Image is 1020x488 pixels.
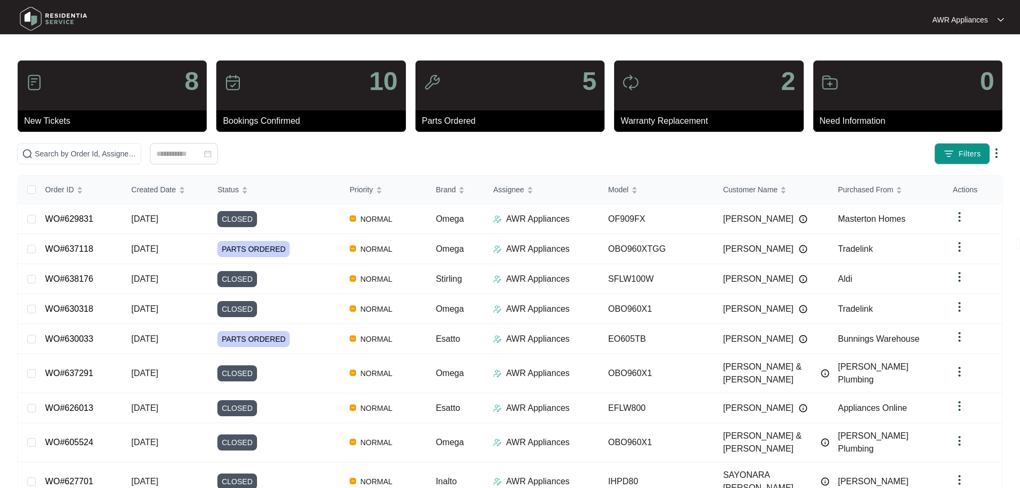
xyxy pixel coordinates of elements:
th: Purchased From [829,176,945,204]
span: Priority [350,184,373,196]
img: Info icon [821,369,829,378]
p: Warranty Replacement [621,115,803,127]
span: Stirling [436,274,462,283]
p: Parts Ordered [422,115,605,127]
span: Assignee [493,184,524,196]
img: Info icon [799,335,807,343]
td: EO605TB [600,324,715,354]
span: Tradelink [838,244,873,253]
img: Assigner Icon [493,404,502,412]
p: 10 [369,69,397,94]
a: WO#637118 [45,244,93,253]
img: Vercel Logo [350,305,356,312]
span: Omega [436,244,464,253]
img: dropdown arrow [953,434,966,447]
span: CLOSED [217,301,257,317]
th: Order ID [36,176,123,204]
span: Esatto [436,403,460,412]
img: dropdown arrow [953,331,966,343]
img: dropdown arrow [953,474,966,486]
span: Brand [436,184,456,196]
span: CLOSED [217,211,257,227]
th: Actions [945,176,1002,204]
a: WO#630033 [45,334,93,343]
img: icon [424,74,441,91]
span: NORMAL [356,243,397,256]
a: WO#630318 [45,304,93,313]
td: SFLW100W [600,264,715,294]
p: AWR Appliances [506,333,570,346]
a: WO#605524 [45,438,93,447]
span: [DATE] [131,477,158,486]
img: Info icon [799,215,807,223]
span: [PERSON_NAME] [723,333,794,346]
img: dropdown arrow [953,301,966,313]
img: dropdown arrow [953,271,966,283]
img: icon [26,74,43,91]
span: [PERSON_NAME] [723,402,794,415]
p: 0 [980,69,994,94]
a: WO#626013 [45,403,93,412]
span: Order ID [45,184,74,196]
p: AWR Appliances [506,436,570,449]
img: dropdown arrow [953,211,966,223]
p: New Tickets [24,115,207,127]
span: CLOSED [217,434,257,451]
span: Filters [958,148,981,160]
span: Created Date [131,184,176,196]
p: AWR Appliances [932,14,988,25]
img: Info icon [821,477,829,486]
input: Search by Order Id, Assignee Name, Customer Name, Brand and Model [35,148,137,160]
img: Assigner Icon [493,369,502,378]
th: Assignee [485,176,600,204]
span: NORMAL [356,436,397,449]
span: [DATE] [131,403,158,412]
span: [PERSON_NAME] [723,213,794,226]
p: AWR Appliances [506,367,570,380]
img: Assigner Icon [493,305,502,313]
img: Vercel Logo [350,215,356,222]
span: [DATE] [131,214,158,223]
img: Vercel Logo [350,404,356,411]
img: Assigner Icon [493,245,502,253]
span: [DATE] [131,244,158,253]
img: search-icon [22,148,33,159]
span: NORMAL [356,213,397,226]
span: Bunnings Warehouse [838,334,919,343]
img: Vercel Logo [350,335,356,342]
td: EFLW800 [600,393,715,423]
span: Status [217,184,239,196]
td: OBO960XTGG [600,234,715,264]
span: [DATE] [131,304,158,313]
p: 5 [582,69,596,94]
td: OF909FX [600,204,715,234]
span: PARTS ORDERED [217,331,290,347]
img: Vercel Logo [350,370,356,376]
img: Assigner Icon [493,477,502,486]
a: WO#627701 [45,477,93,486]
span: [PERSON_NAME] [838,477,909,486]
th: Priority [341,176,427,204]
img: dropdown arrow [998,17,1004,22]
span: Aldi [838,274,852,283]
td: OBO960X1 [600,294,715,324]
span: Purchased From [838,184,893,196]
span: [PERSON_NAME] [723,273,794,286]
span: CLOSED [217,271,257,287]
p: 2 [781,69,796,94]
img: residentia service logo [16,3,91,35]
span: [PERSON_NAME] Plumbing [838,431,909,453]
span: Model [608,184,629,196]
span: NORMAL [356,367,397,380]
p: AWR Appliances [506,213,570,226]
span: NORMAL [356,273,397,286]
p: AWR Appliances [506,273,570,286]
p: AWR Appliances [506,303,570,316]
th: Customer Name [714,176,829,204]
img: Assigner Icon [493,438,502,447]
span: Omega [436,304,464,313]
img: icon [821,74,838,91]
img: dropdown arrow [953,365,966,378]
img: Info icon [799,245,807,253]
span: Masterton Homes [838,214,905,223]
